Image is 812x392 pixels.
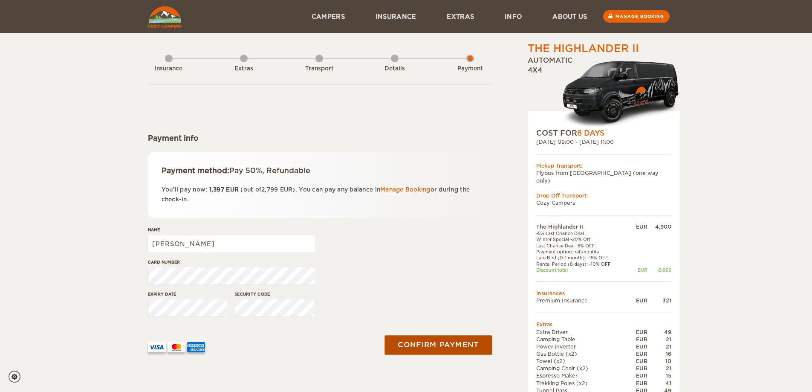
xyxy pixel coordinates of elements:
[647,350,671,357] div: 16
[148,226,315,233] label: Name
[647,297,671,304] div: 321
[536,343,628,350] td: Power inverter
[536,162,671,169] div: Pickup Transport:
[148,291,227,297] label: Expiry date
[371,65,418,73] div: Details
[536,255,628,261] td: Late Bird (0-1 month): -15% OFF
[226,186,239,193] span: EUR
[562,58,680,128] img: HighlanderXL.png
[536,230,628,236] td: -5% Last Chance Deal
[536,169,671,184] td: Flybus from [GEOGRAPHIC_DATA] (one way only)
[380,186,431,193] a: Manage Booking
[261,186,278,193] span: 2,799
[628,328,647,336] div: EUR
[187,342,205,352] img: AMEX
[385,336,492,355] button: Confirm payment
[603,10,670,23] a: Manage booking
[628,365,647,372] div: EUR
[536,236,628,242] td: Winter Special -20% Off
[296,65,343,73] div: Transport
[536,372,628,379] td: Espresso Maker
[536,290,671,297] td: Insurances
[628,223,647,230] div: EUR
[536,223,628,230] td: The Highlander II
[162,166,477,176] div: Payment method:
[536,192,671,199] div: Drop Off Transport:
[536,199,671,206] td: Cozy Campers
[536,350,628,357] td: Gas Bottle (x2)
[280,186,293,193] span: EUR
[647,223,671,230] div: 4,900
[628,343,647,350] div: EUR
[528,41,639,56] div: The Highlander II
[536,267,628,273] td: Discount total
[647,328,671,336] div: 49
[536,138,671,145] div: [DATE] 09:00 - [DATE] 11:00
[234,291,314,297] label: Security code
[647,267,671,273] div: -2,665
[148,259,315,265] label: Card number
[148,133,491,143] div: Payment info
[168,342,185,352] img: mastercard
[536,365,628,372] td: Camping Chair (x2)
[220,65,267,73] div: Extras
[647,336,671,343] div: 21
[536,261,628,267] td: Rental Period (8 days): -10% OFF
[536,336,628,343] td: Camping Table
[9,371,26,383] a: Cookie settings
[628,350,647,357] div: EUR
[628,372,647,379] div: EUR
[528,56,680,128] div: Automatic 4x4
[536,297,628,304] td: Premium Insurance
[536,243,628,249] td: Last Chance Deal -5% OFF
[209,186,224,193] span: 1,397
[536,128,671,138] div: COST FOR
[577,129,604,137] span: 8 Days
[447,65,494,73] div: Payment
[148,6,182,28] img: Cozy Campers
[536,357,628,365] td: Towel (x2)
[647,365,671,372] div: 21
[536,321,671,328] td: Extras
[536,328,628,336] td: Extra Driver
[162,185,477,205] p: You'll pay now: (out of ). You can pay any balance in or during the check-in.
[647,380,671,387] div: 41
[647,357,671,365] div: 10
[148,342,166,352] img: VISA
[229,166,310,175] span: Pay 50%, Refundable
[628,267,647,273] div: EUR
[536,380,628,387] td: Trekking Poles (x2)
[628,380,647,387] div: EUR
[536,249,628,255] td: Payment option: refundable
[647,343,671,350] div: 21
[628,336,647,343] div: EUR
[145,65,192,73] div: Insurance
[628,357,647,365] div: EUR
[647,372,671,379] div: 15
[628,297,647,304] div: EUR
